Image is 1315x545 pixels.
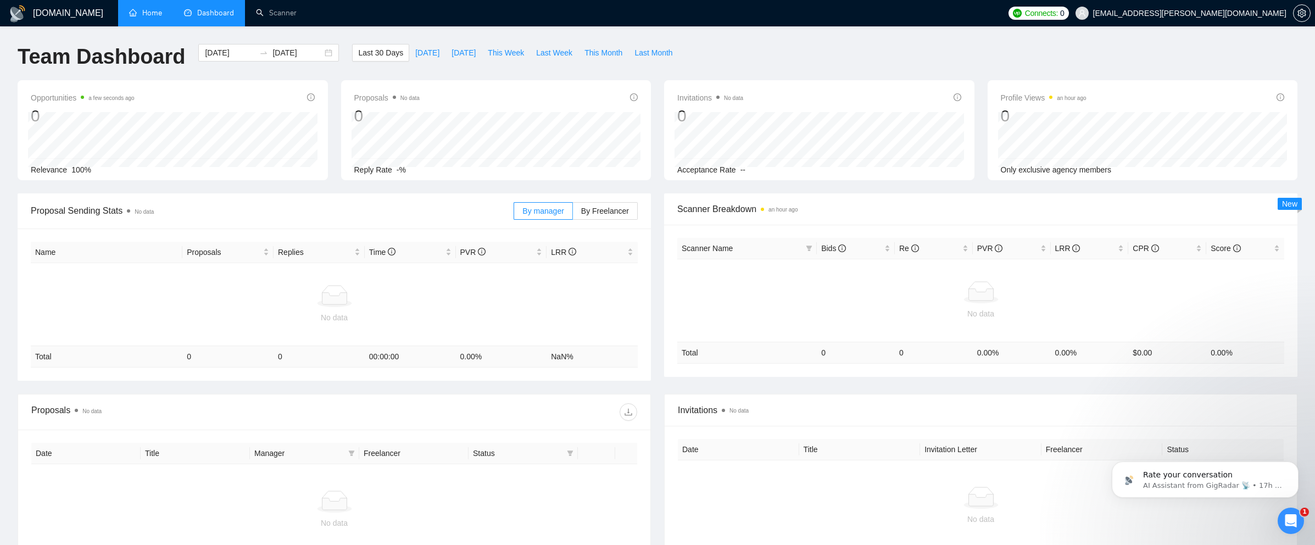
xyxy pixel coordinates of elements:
[31,242,182,263] th: Name
[677,105,743,126] div: 0
[352,44,409,62] button: Last 30 Days
[1211,244,1240,253] span: Score
[460,248,486,257] span: PVR
[584,47,622,59] span: This Month
[565,445,576,461] span: filter
[400,95,420,101] span: No data
[348,450,355,457] span: filter
[682,308,1280,320] div: No data
[1072,244,1080,252] span: info-circle
[977,244,1003,253] span: PVR
[536,47,572,59] span: Last Week
[31,346,182,368] td: Total
[9,5,26,23] img: logo
[1294,9,1310,18] span: setting
[40,517,628,529] div: No data
[31,443,141,464] th: Date
[1025,7,1058,19] span: Connects:
[182,346,274,368] td: 0
[1293,4,1311,22] button: setting
[1133,244,1158,253] span: CPR
[256,8,297,18] a: searchScanner
[31,91,135,104] span: Opportunities
[678,403,1284,417] span: Invitations
[1078,9,1086,17] span: user
[1151,244,1159,252] span: info-circle
[452,47,476,59] span: [DATE]
[71,165,91,174] span: 100%
[547,346,638,368] td: NaN %
[1013,9,1022,18] img: upwork-logo.png
[1277,93,1284,101] span: info-circle
[578,44,628,62] button: This Month
[354,91,420,104] span: Proposals
[82,408,102,414] span: No data
[920,439,1041,460] th: Invitation Letter
[141,443,250,464] th: Title
[581,207,629,215] span: By Freelancer
[1206,342,1284,363] td: 0.00 %
[397,165,406,174] span: -%
[1055,244,1080,253] span: LRR
[768,207,798,213] time: an hour ago
[346,445,357,461] span: filter
[682,244,733,253] span: Scanner Name
[278,246,352,258] span: Replies
[724,95,743,101] span: No data
[821,244,846,253] span: Bids
[678,439,799,460] th: Date
[359,443,469,464] th: Freelancer
[31,204,514,218] span: Proposal Sending Stats
[677,91,743,104] span: Invitations
[358,47,403,59] span: Last 30 Days
[895,342,973,363] td: 0
[729,408,749,414] span: No data
[973,342,1051,363] td: 0.00 %
[1293,9,1311,18] a: setting
[31,403,335,421] div: Proposals
[620,408,637,416] span: download
[628,44,678,62] button: Last Month
[1057,95,1086,101] time: an hour ago
[456,346,547,368] td: 0.00 %
[354,105,420,126] div: 0
[274,346,365,368] td: 0
[1060,7,1065,19] span: 0
[388,248,395,255] span: info-circle
[677,202,1284,216] span: Scanner Breakdown
[197,8,234,18] span: Dashboard
[129,8,162,18] a: homeHome
[620,403,637,421] button: download
[1095,438,1315,515] iframe: Intercom notifications message
[806,245,812,252] span: filter
[488,47,524,59] span: This Week
[31,105,135,126] div: 0
[415,47,439,59] span: [DATE]
[473,447,562,459] span: Status
[817,342,895,363] td: 0
[804,240,815,257] span: filter
[995,244,1002,252] span: info-circle
[182,242,274,263] th: Proposals
[677,165,736,174] span: Acceptance Rate
[567,450,573,457] span: filter
[88,95,134,101] time: a few seconds ago
[1001,105,1086,126] div: 0
[478,248,486,255] span: info-circle
[569,248,576,255] span: info-circle
[740,165,745,174] span: --
[1001,91,1086,104] span: Profile Views
[259,48,268,57] span: to
[184,9,192,16] span: dashboard
[365,346,456,368] td: 00:00:00
[187,246,261,258] span: Proposals
[274,242,365,263] th: Replies
[31,165,67,174] span: Relevance
[677,342,817,363] td: Total
[445,44,482,62] button: [DATE]
[522,207,564,215] span: By manager
[135,209,154,215] span: No data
